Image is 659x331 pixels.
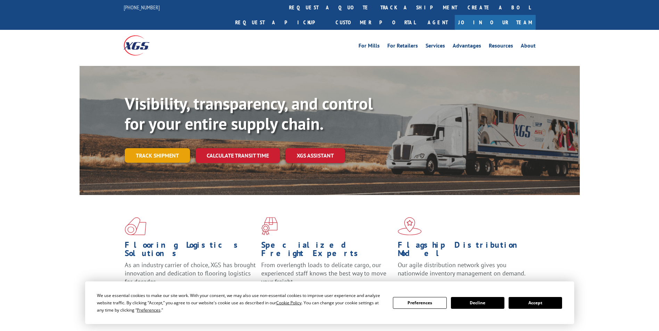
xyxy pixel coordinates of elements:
h1: Flagship Distribution Model [398,241,529,261]
span: Cookie Policy [276,300,302,306]
p: From overlength loads to delicate cargo, our experienced staff knows the best way to move your fr... [261,261,393,292]
a: [PHONE_NUMBER] [124,4,160,11]
a: About [521,43,536,51]
a: For Retailers [387,43,418,51]
a: Join Our Team [455,15,536,30]
span: Preferences [137,307,160,313]
a: Calculate transit time [196,148,280,163]
span: As an industry carrier of choice, XGS has brought innovation and dedication to flooring logistics... [125,261,256,286]
button: Decline [451,297,504,309]
h1: Flooring Logistics Solutions [125,241,256,261]
img: xgs-icon-total-supply-chain-intelligence-red [125,217,146,235]
a: Request a pickup [230,15,330,30]
a: Customer Portal [330,15,421,30]
img: xgs-icon-focused-on-flooring-red [261,217,278,235]
div: We use essential cookies to make our site work. With your consent, we may also use non-essential ... [97,292,385,314]
a: For Mills [359,43,380,51]
b: Visibility, transparency, and control for your entire supply chain. [125,93,373,134]
a: Resources [489,43,513,51]
button: Preferences [393,297,446,309]
span: Our agile distribution network gives you nationwide inventory management on demand. [398,261,526,277]
a: Advantages [453,43,481,51]
h1: Specialized Freight Experts [261,241,393,261]
a: Track shipment [125,148,190,163]
a: Agent [421,15,455,30]
img: xgs-icon-flagship-distribution-model-red [398,217,422,235]
button: Accept [509,297,562,309]
div: Cookie Consent Prompt [85,281,574,324]
a: Services [426,43,445,51]
a: XGS ASSISTANT [286,148,345,163]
